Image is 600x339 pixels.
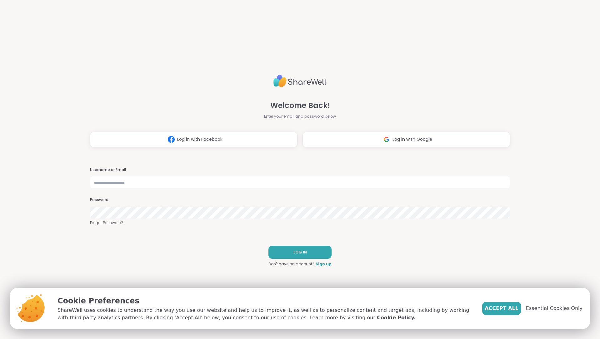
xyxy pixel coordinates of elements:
[264,114,336,119] span: Enter your email and password below
[57,295,472,307] p: Cookie Preferences
[316,261,332,267] a: Sign up
[268,246,332,259] button: LOG IN
[293,249,307,255] span: LOG IN
[165,134,177,145] img: ShareWell Logomark
[57,307,472,322] p: ShareWell uses cookies to understand the way you use our website and help us to improve it, as we...
[302,132,510,147] button: Log in with Google
[392,136,432,143] span: Log in with Google
[268,261,314,267] span: Don't have an account?
[270,100,330,111] span: Welcome Back!
[273,72,327,90] img: ShareWell Logo
[90,220,510,226] a: Forgot Password?
[90,197,510,203] h3: Password
[90,132,297,147] button: Log in with Facebook
[381,134,392,145] img: ShareWell Logomark
[485,305,518,312] span: Accept All
[377,314,416,322] a: Cookie Policy.
[526,305,582,312] span: Essential Cookies Only
[90,167,510,173] h3: Username or Email
[177,136,222,143] span: Log in with Facebook
[482,302,521,315] button: Accept All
